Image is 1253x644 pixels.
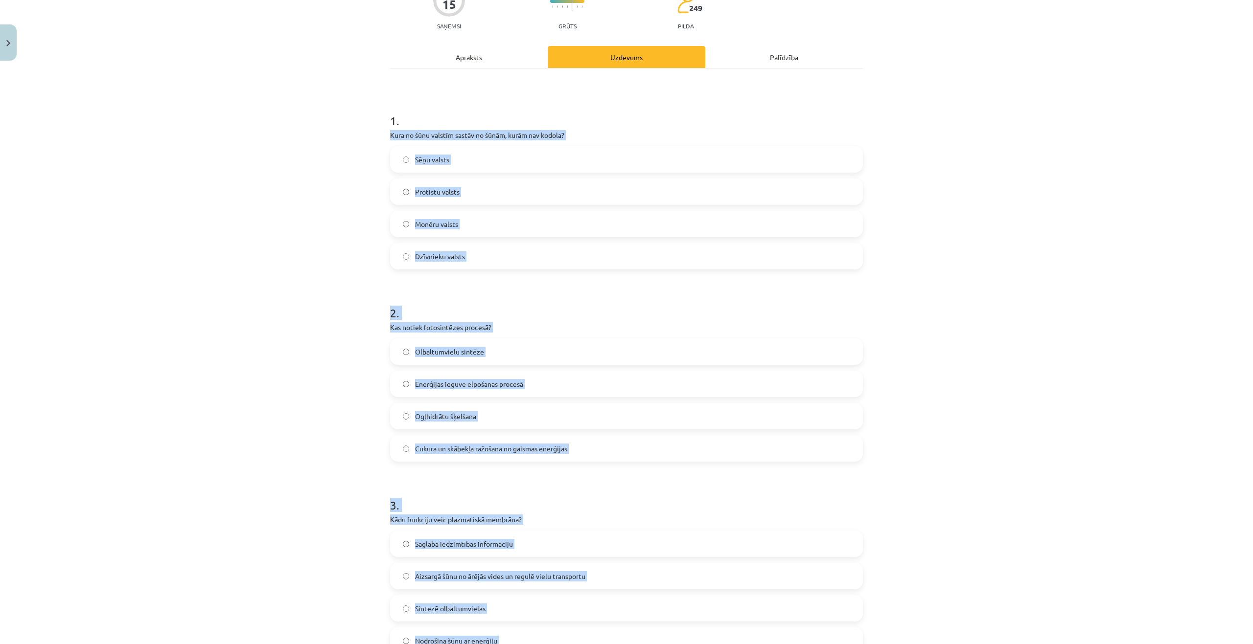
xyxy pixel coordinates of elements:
[403,156,409,163] input: Sēņu valsts
[6,40,10,46] img: icon-close-lesson-0947bae3869378f0d4975bcd49f059093ad1ed9edebbc8119c70593378902aed.svg
[403,189,409,195] input: Protistu valsts
[552,5,553,8] img: icon-short-line-57e1e144782c952c97e751825c79c345078a6d821885a25fce030b3d8c18986b.svg
[558,22,577,29] p: Grūts
[390,130,863,140] p: Kura no šūnu valstīm sastāv no šūnām, kurām nav kodola?
[403,445,409,452] input: Cukura un skābekļa ražošana no gaismas enerģijas
[403,221,409,227] input: Monēru valsts
[415,379,523,389] span: Enerģijas ieguve elpošanas procesā
[433,22,465,29] p: Saņemsi
[415,155,449,165] span: Sēņu valsts
[562,5,563,8] img: icon-short-line-57e1e144782c952c97e751825c79c345078a6d821885a25fce030b3d8c18986b.svg
[705,46,863,68] div: Palīdzība
[567,5,568,8] img: icon-short-line-57e1e144782c952c97e751825c79c345078a6d821885a25fce030b3d8c18986b.svg
[415,571,585,581] span: Aizsargā šūnu no ārējās vides un regulē vielu transportu
[415,347,484,357] span: Olbaltumvielu sintēze
[390,97,863,127] h1: 1 .
[403,381,409,387] input: Enerģijas ieguve elpošanas procesā
[415,219,458,229] span: Monēru valsts
[581,5,582,8] img: icon-short-line-57e1e144782c952c97e751825c79c345078a6d821885a25fce030b3d8c18986b.svg
[390,322,863,333] p: Kas notiek fotosintēzes procesā?
[415,411,476,422] span: Ogļhidrātu šķelšana
[403,638,409,644] input: Nodrošina šūnu ar enerģiju
[403,253,409,260] input: Dzīvnieku valsts
[390,289,863,319] h1: 2 .
[415,251,465,262] span: Dzīvnieku valsts
[403,413,409,420] input: Ogļhidrātu šķelšana
[403,573,409,579] input: Aizsargā šūnu no ārējās vides un regulē vielu transportu
[415,539,513,549] span: Saglabā iedzimtības informāciju
[557,5,558,8] img: icon-short-line-57e1e144782c952c97e751825c79c345078a6d821885a25fce030b3d8c18986b.svg
[390,46,548,68] div: Apraksts
[415,603,486,614] span: Sintezē olbaltumvielas
[689,4,702,13] span: 249
[415,444,567,454] span: Cukura un skābekļa ražošana no gaismas enerģijas
[403,349,409,355] input: Olbaltumvielu sintēze
[678,22,694,29] p: pilda
[403,605,409,612] input: Sintezē olbaltumvielas
[548,46,705,68] div: Uzdevums
[577,5,578,8] img: icon-short-line-57e1e144782c952c97e751825c79c345078a6d821885a25fce030b3d8c18986b.svg
[415,187,460,197] span: Protistu valsts
[403,541,409,547] input: Saglabā iedzimtības informāciju
[390,514,863,525] p: Kādu funkciju veic plazmatiskā membrāna?
[390,481,863,511] h1: 3 .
